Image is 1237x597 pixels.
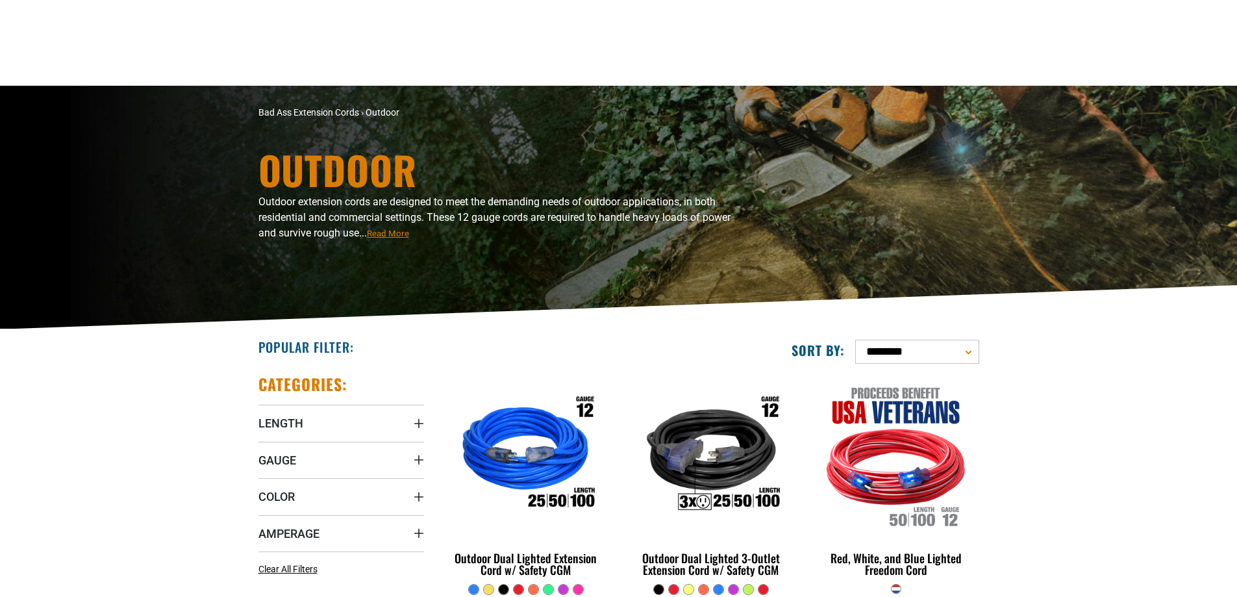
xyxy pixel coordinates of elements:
[814,381,978,530] img: Red, White, and Blue Lighted Freedom Cord
[258,442,424,478] summary: Gauge
[258,478,424,514] summary: Color
[258,338,354,355] h2: Popular Filter:
[628,374,793,583] a: Outdoor Dual Lighted 3-Outlet Extension Cord w/ Safety CGM Outdoor Dual Lighted 3-Outlet Extensio...
[444,381,608,530] img: Outdoor Dual Lighted Extension Cord w/ Safety CGM
[628,552,793,576] div: Outdoor Dual Lighted 3-Outlet Extension Cord w/ Safety CGM
[813,552,979,576] div: Red, White, and Blue Lighted Freedom Cord
[258,453,296,468] span: Gauge
[444,552,609,576] div: Outdoor Dual Lighted Extension Cord w/ Safety CGM
[792,342,845,359] label: Sort by:
[258,515,424,552] summary: Amperage
[258,563,323,576] a: Clear All Filters
[361,107,364,118] span: ›
[366,107,399,118] span: Outdoor
[813,374,979,583] a: Red, White, and Blue Lighted Freedom Cord Red, White, and Blue Lighted Freedom Cord
[258,196,731,239] span: Outdoor extension cords are designed to meet the demanding needs of outdoor applications, in both...
[367,229,409,238] span: Read More
[258,564,318,574] span: Clear All Filters
[258,374,348,394] h2: Categories:
[444,374,609,583] a: Outdoor Dual Lighted Extension Cord w/ Safety CGM Outdoor Dual Lighted Extension Cord w/ Safety CGM
[258,106,732,120] nav: breadcrumbs
[258,150,732,189] h1: Outdoor
[258,489,295,504] span: Color
[258,526,319,541] span: Amperage
[258,107,359,118] a: Bad Ass Extension Cords
[258,405,424,441] summary: Length
[629,381,793,530] img: Outdoor Dual Lighted 3-Outlet Extension Cord w/ Safety CGM
[258,416,303,431] span: Length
